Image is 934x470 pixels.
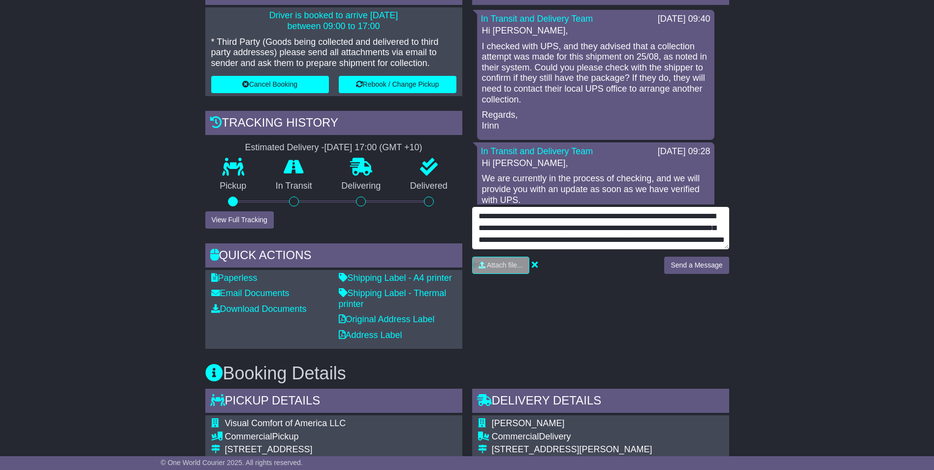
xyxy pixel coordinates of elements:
[205,243,462,270] div: Quick Actions
[395,181,462,192] p: Delivered
[339,314,435,324] a: Original Address Label
[211,37,456,69] p: * Third Party (Goods being collected and delivered to third party addresses) please send all atta...
[339,288,447,309] a: Shipping Label - Thermal printer
[205,364,729,383] h3: Booking Details
[261,181,327,192] p: In Transit
[205,142,462,153] div: Estimated Delivery -
[211,76,329,93] button: Cancel Booking
[211,10,456,32] p: Driver is booked to arrive [DATE] between 09:00 to 17:00
[664,257,729,274] button: Send a Message
[211,273,258,283] a: Paperless
[225,432,415,442] div: Pickup
[161,459,303,467] span: © One World Courier 2025. All rights reserved.
[658,146,710,157] div: [DATE] 09:28
[658,14,710,25] div: [DATE] 09:40
[481,14,593,24] a: In Transit and Delivery Team
[339,273,452,283] a: Shipping Label - A4 printer
[324,142,422,153] div: [DATE] 17:00 (GMT +10)
[225,418,346,428] span: Visual Comfort of America LLC
[482,158,709,169] p: Hi [PERSON_NAME],
[482,110,709,131] p: Regards, Irinn
[339,330,402,340] a: Address Label
[482,41,709,105] p: I checked with UPS, and they advised that a collection attempt was made for this shipment on 25/0...
[225,432,272,441] span: Commercial
[482,173,709,205] p: We are currently in the process of checking, and we will provide you with an update as soon as we...
[211,288,290,298] a: Email Documents
[482,26,709,36] p: Hi [PERSON_NAME],
[492,432,539,441] span: Commercial
[492,418,565,428] span: [PERSON_NAME]
[211,304,307,314] a: Download Documents
[225,444,415,455] div: [STREET_ADDRESS]
[205,389,462,415] div: Pickup Details
[205,211,274,229] button: View Full Tracking
[339,76,456,93] button: Rebook / Change Pickup
[205,181,261,192] p: Pickup
[492,432,715,442] div: Delivery
[205,111,462,137] div: Tracking history
[492,444,715,455] div: [STREET_ADDRESS][PERSON_NAME]
[327,181,396,192] p: Delivering
[472,389,729,415] div: Delivery Details
[481,146,593,156] a: In Transit and Delivery Team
